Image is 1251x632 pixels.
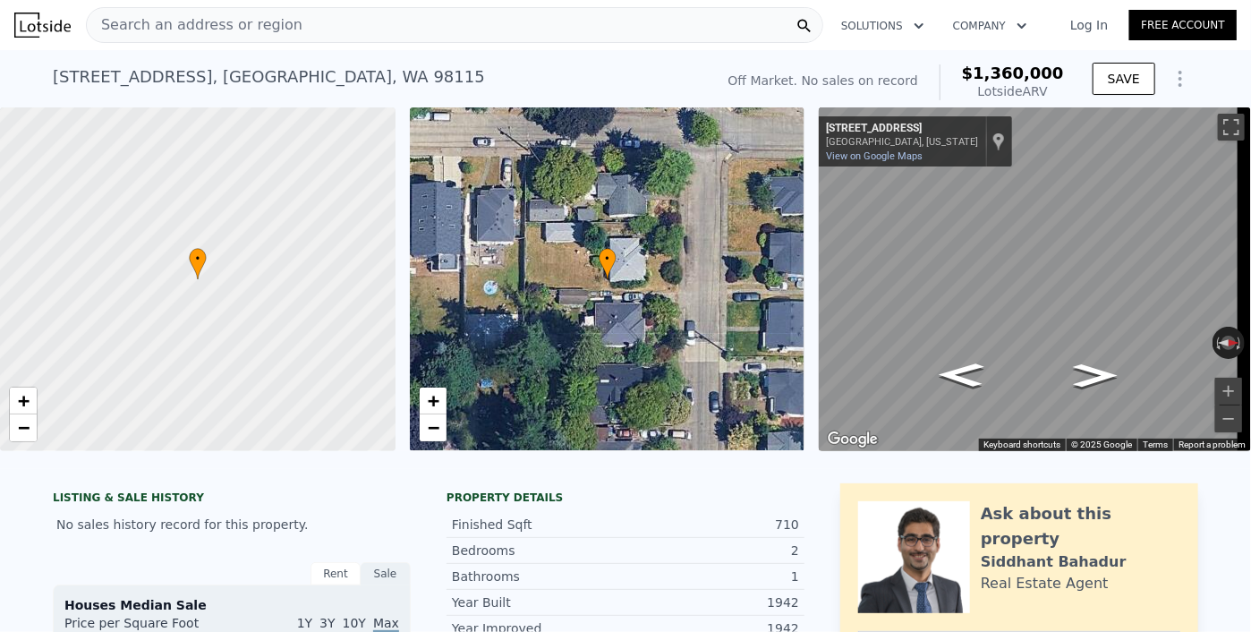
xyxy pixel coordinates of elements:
a: Show location on map [992,132,1005,151]
a: Report a problem [1179,440,1246,449]
div: Houses Median Sale [64,596,399,614]
a: Zoom out [10,414,37,441]
div: Bathrooms [452,568,625,585]
div: Lotside ARV [962,82,1064,100]
div: [STREET_ADDRESS] , [GEOGRAPHIC_DATA] , WA 98115 [53,64,485,90]
button: Keyboard shortcuts [983,439,1060,451]
div: No sales history record for this property. [53,508,411,541]
div: 710 [625,516,799,534]
span: + [427,389,438,412]
a: Terms (opens in new tab) [1143,440,1168,449]
path: Go South, 17th Ave NE [919,357,1003,392]
div: Property details [447,491,804,505]
div: Ask about this property [981,501,1180,551]
button: SAVE [1093,63,1155,95]
span: − [427,416,438,439]
span: $1,360,000 [962,64,1064,82]
div: [GEOGRAPHIC_DATA], [US_STATE] [826,136,978,148]
span: Search an address or region [87,14,302,36]
div: 2 [625,542,799,559]
button: Zoom out [1215,406,1242,432]
div: Year Built [452,594,625,611]
img: Lotside [14,13,71,38]
span: 3Y [319,616,335,630]
div: 1 [625,568,799,585]
a: Open this area in Google Maps (opens a new window) [823,428,882,451]
button: Show Options [1162,61,1198,97]
span: 10Y [343,616,366,630]
div: [STREET_ADDRESS] [826,122,978,136]
button: Reset the view [1213,336,1245,349]
div: 1942 [625,594,799,611]
button: Solutions [827,10,939,42]
span: • [599,251,617,267]
span: • [189,251,207,267]
button: Rotate clockwise [1236,327,1246,359]
div: Real Estate Agent [981,573,1109,594]
a: Zoom in [420,388,447,414]
button: Company [939,10,1042,42]
a: Zoom in [10,388,37,414]
div: Siddhant Bahadur [981,551,1127,573]
button: Zoom in [1215,378,1242,405]
div: Map [819,107,1251,451]
img: Google [823,428,882,451]
div: Off Market. No sales on record [728,72,918,90]
a: View on Google Maps [826,150,923,162]
span: + [18,389,30,412]
div: Street View [819,107,1251,451]
path: Go North, 17th Ave NE [1055,359,1136,393]
button: Rotate counterclockwise [1213,327,1222,359]
div: • [599,248,617,279]
div: Sale [361,562,411,585]
span: © 2025 Google [1071,440,1132,449]
span: 1Y [297,616,312,630]
div: Bedrooms [452,542,625,559]
button: Toggle fullscreen view [1218,114,1245,141]
div: LISTING & SALE HISTORY [53,491,411,508]
a: Free Account [1129,10,1237,40]
div: Finished Sqft [452,516,625,534]
div: • [189,248,207,279]
div: Rent [311,562,361,585]
a: Zoom out [420,414,447,441]
span: − [18,416,30,439]
a: Log In [1049,16,1129,34]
